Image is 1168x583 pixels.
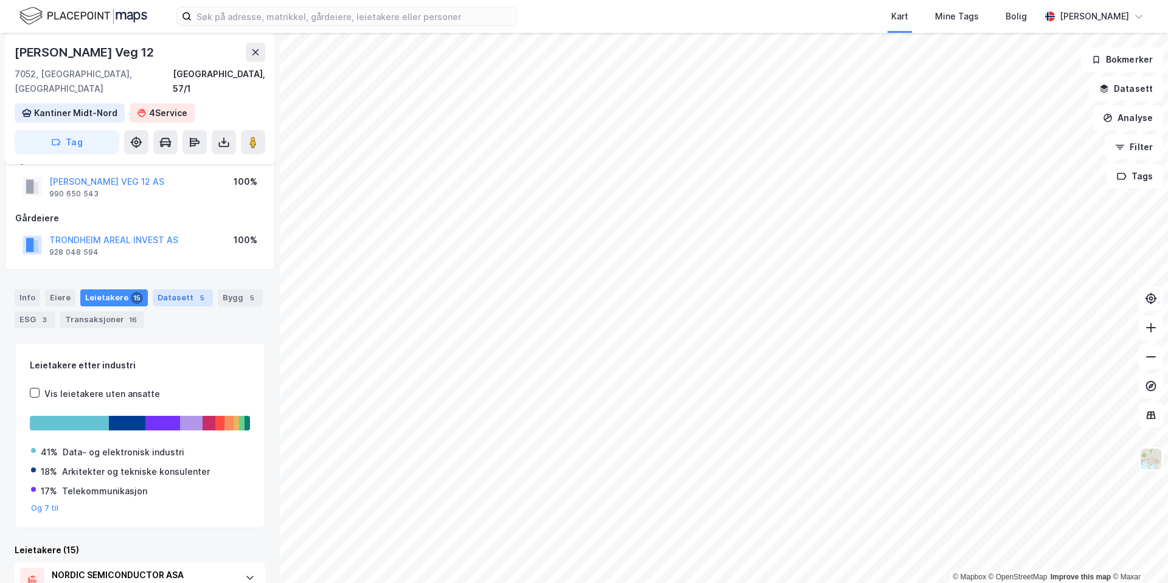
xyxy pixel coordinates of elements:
[1060,9,1129,24] div: [PERSON_NAME]
[234,233,257,247] div: 100%
[15,289,40,306] div: Info
[63,445,184,460] div: Data- og elektronisk industri
[196,292,208,304] div: 5
[15,130,119,154] button: Tag
[989,573,1048,581] a: OpenStreetMap
[30,358,250,373] div: Leietakere etter industri
[45,289,75,306] div: Eiere
[1006,9,1027,24] div: Bolig
[935,9,979,24] div: Mine Tags
[80,289,148,306] div: Leietakere
[1139,447,1163,471] img: Z
[15,67,173,96] div: 7052, [GEOGRAPHIC_DATA], [GEOGRAPHIC_DATA]
[62,484,147,498] div: Telekommunikasjon
[41,484,57,498] div: 17%
[15,43,156,62] div: [PERSON_NAME] Veg 12
[149,106,187,120] div: 4Service
[15,543,265,557] div: Leietakere (15)
[1107,525,1168,583] iframe: Chat Widget
[891,9,908,24] div: Kart
[15,211,265,226] div: Gårdeiere
[52,568,233,582] div: NORDIC SEMICONDUCTOR ASA
[218,289,263,306] div: Bygg
[953,573,986,581] a: Mapbox
[41,464,57,479] div: 18%
[1107,164,1163,188] button: Tags
[131,292,143,304] div: 15
[1105,135,1163,159] button: Filter
[173,67,265,96] div: [GEOGRAPHIC_DATA], 57/1
[41,445,58,460] div: 41%
[49,247,99,257] div: 928 048 594
[127,314,139,326] div: 16
[38,314,50,326] div: 3
[1093,106,1163,130] button: Analyse
[62,464,210,479] div: Arkitekter og tekniske konsulenter
[19,5,147,27] img: logo.f888ab2527a4732fd821a326f86c7f29.svg
[153,289,213,306] div: Datasett
[15,311,55,328] div: ESG
[1089,77,1163,101] button: Datasett
[246,292,258,304] div: 5
[34,106,117,120] div: Kantiner Midt-Nord
[192,7,516,26] input: Søk på adresse, matrikkel, gårdeiere, leietakere eller personer
[60,311,144,328] div: Transaksjoner
[1051,573,1111,581] a: Improve this map
[1107,525,1168,583] div: Kontrollprogram for chat
[31,503,59,513] button: Og 7 til
[49,189,99,199] div: 990 650 543
[44,387,160,401] div: Vis leietakere uten ansatte
[234,174,257,189] div: 100%
[1081,47,1163,72] button: Bokmerker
